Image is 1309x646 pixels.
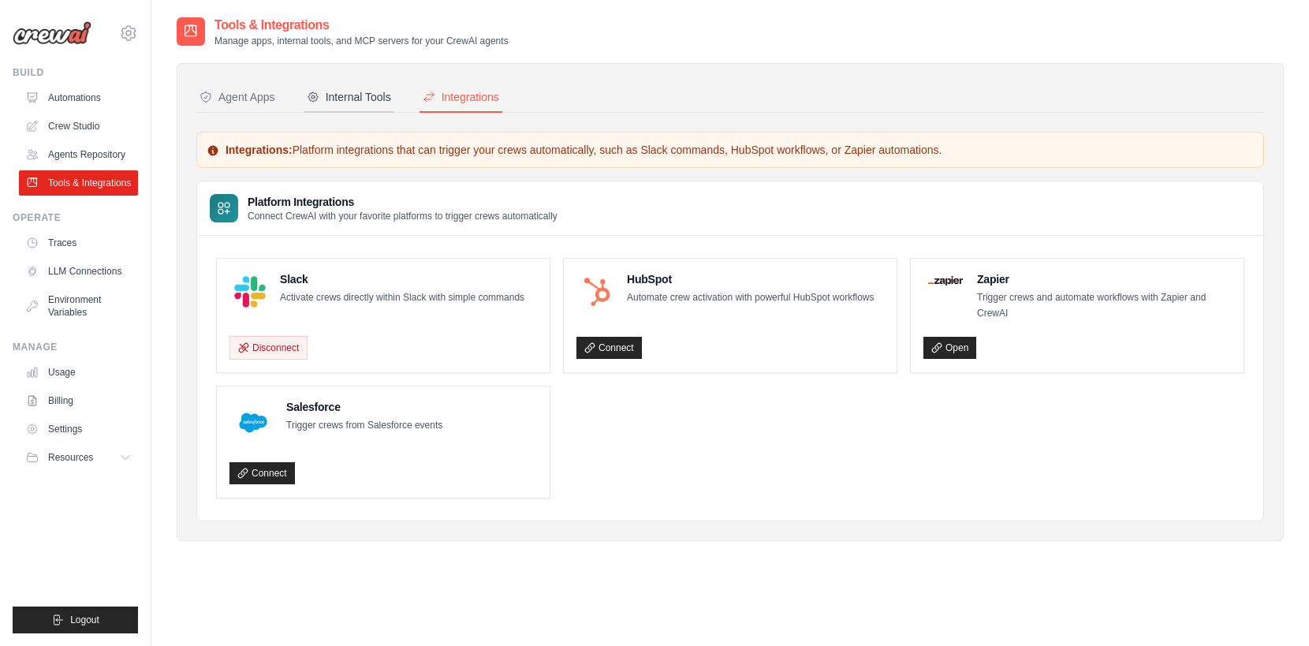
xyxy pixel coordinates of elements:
[280,271,524,287] h4: Slack
[248,210,558,222] p: Connect CrewAI with your favorite platforms to trigger crews automatically
[286,418,442,434] p: Trigger crews from Salesforce events
[977,271,1231,287] h4: Zapier
[307,89,391,105] div: Internal Tools
[280,290,524,306] p: Activate crews directly within Slack with simple commands
[19,142,138,167] a: Agents Repository
[248,194,558,210] h3: Platform Integrations
[581,276,613,308] img: HubSpot Logo
[196,83,278,113] button: Agent Apps
[13,66,138,79] div: Build
[286,399,442,415] h4: Salesforce
[229,336,308,360] button: Disconnect
[200,89,275,105] div: Agent Apps
[19,287,138,325] a: Environment Variables
[19,388,138,413] a: Billing
[234,404,272,442] img: Salesforce Logo
[19,230,138,256] a: Traces
[234,276,266,308] img: Slack Logo
[928,276,963,286] img: Zapier Logo
[19,416,138,442] a: Settings
[214,16,509,35] h2: Tools & Integrations
[214,35,509,47] p: Manage apps, internal tools, and MCP servers for your CrewAI agents
[207,142,1254,158] p: Platform integrations that can trigger your crews automatically, such as Slack commands, HubSpot ...
[304,83,394,113] button: Internal Tools
[19,170,138,196] a: Tools & Integrations
[627,290,874,306] p: Automate crew activation with powerful HubSpot workflows
[226,144,293,156] strong: Integrations:
[19,445,138,470] button: Resources
[977,290,1231,321] p: Trigger crews and automate workflows with Zapier and CrewAI
[420,83,502,113] button: Integrations
[19,259,138,284] a: LLM Connections
[48,451,93,464] span: Resources
[13,341,138,353] div: Manage
[19,85,138,110] a: Automations
[19,360,138,385] a: Usage
[576,337,642,359] a: Connect
[13,607,138,633] button: Logout
[627,271,874,287] h4: HubSpot
[19,114,138,139] a: Crew Studio
[229,462,295,484] a: Connect
[13,211,138,224] div: Operate
[13,21,91,45] img: Logo
[423,89,499,105] div: Integrations
[70,614,99,626] span: Logout
[923,337,976,359] a: Open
